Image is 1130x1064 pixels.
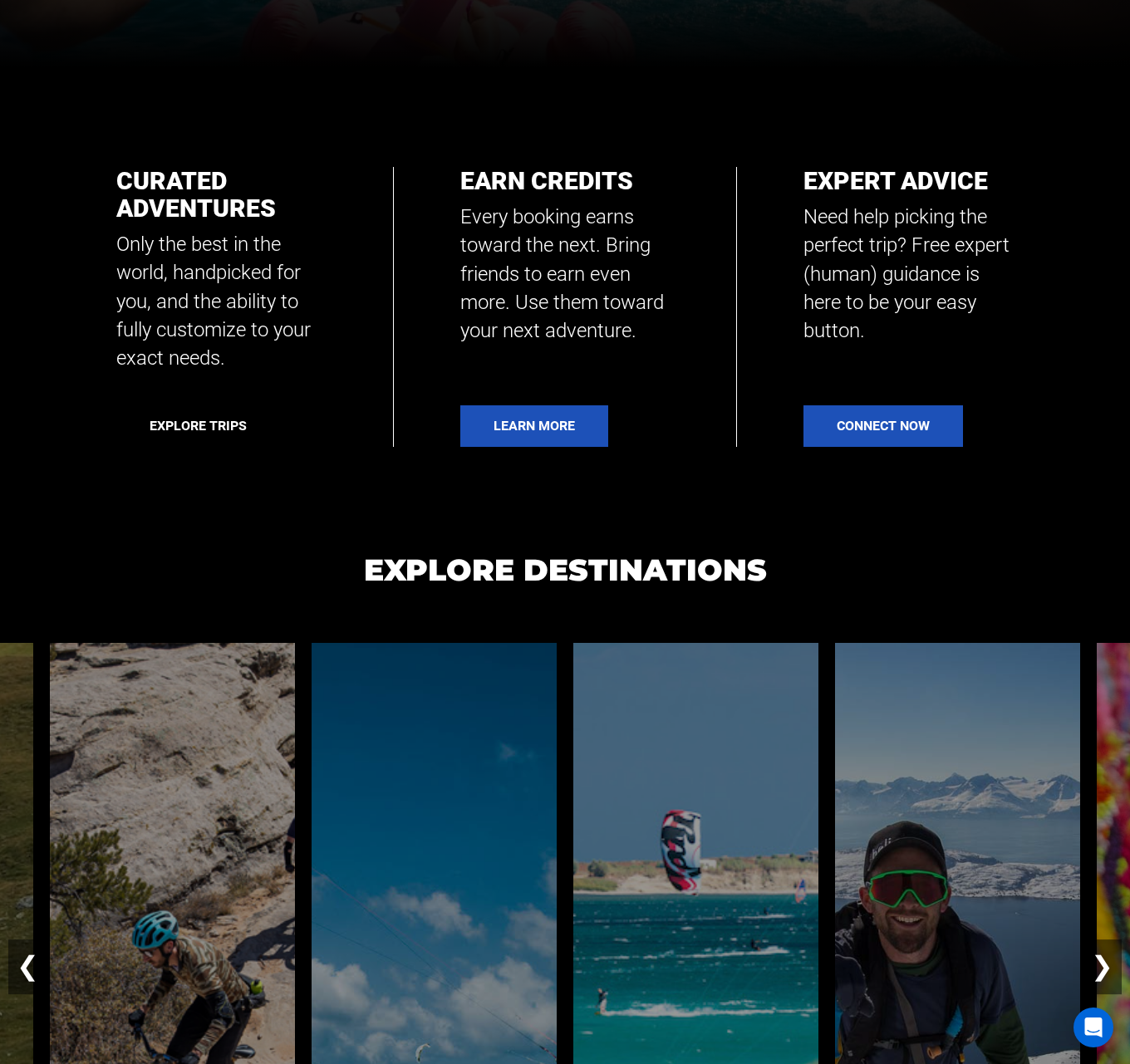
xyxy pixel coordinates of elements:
[803,203,1014,345] p: Need help picking the perfect trip? Free expert (human) guidance is here to be your easy button.
[116,405,280,447] a: Explore Trips
[1073,1008,1113,1047] div: Open Intercom Messenger
[8,940,47,995] button: ❮
[460,405,608,447] a: Learn More
[1083,940,1122,995] button: ❯
[460,167,671,194] h2: Earn Credits
[803,167,1014,194] h2: Expert Advice
[116,230,327,372] p: Only the best in the world, handpicked for you, and the ability to fully customize to your exact ...
[116,167,327,222] h2: Curated Adventures
[803,405,963,447] a: Connect Now
[460,203,671,345] p: Every booking earns toward the next. Bring friends to earn even more. Use them toward your next a...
